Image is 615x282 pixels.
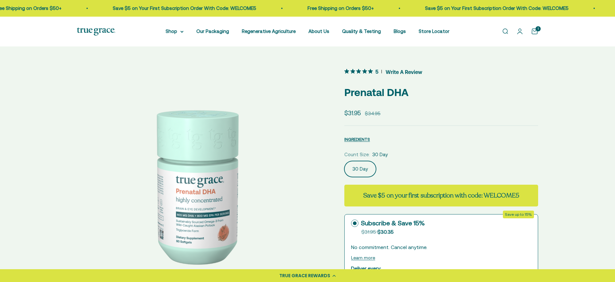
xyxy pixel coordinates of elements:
[344,84,538,101] p: Prenatal DHA
[279,272,330,279] div: TRUE GRACE REWARDS
[394,28,406,34] a: Blogs
[242,28,296,34] a: Regenerative Agriculture
[365,110,381,117] compare-at-price: $34.95
[307,5,373,11] a: Free Shipping on Orders $50+
[419,28,449,34] a: Store Locator
[342,28,381,34] a: Quality & Testing
[196,28,229,34] a: Our Packaging
[344,135,370,143] button: INGREDIENTS
[344,151,370,158] legend: Count Size:
[344,137,370,142] span: INGREDIENTS
[344,67,422,77] button: 5 out 5 stars rating in total 3 reviews. Jump to reviews.
[375,68,378,75] span: 5
[112,4,256,12] p: Save $5 on Your First Subscription Order With Code: WELCOME5
[308,28,329,34] a: About Us
[166,28,184,35] summary: Shop
[536,26,541,31] cart-count: 1
[372,151,388,158] span: 30 Day
[363,191,519,200] strong: Save $5 on your first subscription with code: WELCOME5
[424,4,568,12] p: Save $5 on Your First Subscription Order With Code: WELCOME5
[344,108,361,118] sale-price: $31.95
[386,67,422,77] span: Write A Review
